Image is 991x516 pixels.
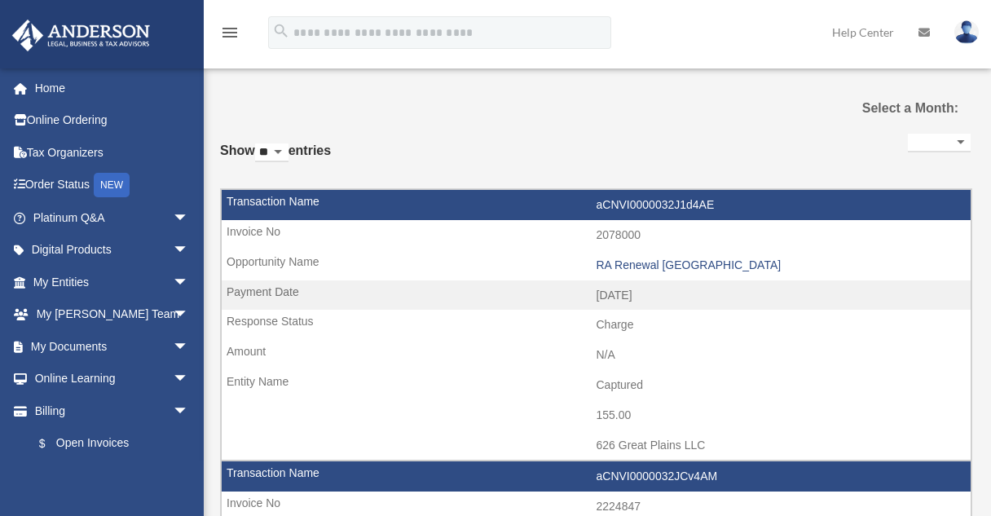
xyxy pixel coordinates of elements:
span: arrow_drop_down [173,298,205,332]
a: Home [11,72,214,104]
span: arrow_drop_down [173,363,205,396]
td: Charge [222,310,971,341]
a: Platinum Q&Aarrow_drop_down [11,201,214,234]
a: Digital Productsarrow_drop_down [11,234,214,267]
span: arrow_drop_down [173,201,205,235]
a: Online Learningarrow_drop_down [11,363,214,395]
a: Tax Organizers [11,136,214,169]
a: My Entitiesarrow_drop_down [11,266,214,298]
a: My [PERSON_NAME] Teamarrow_drop_down [11,298,214,331]
span: arrow_drop_down [173,330,205,364]
i: search [272,22,290,40]
div: RA Renewal [GEOGRAPHIC_DATA] [597,258,963,272]
a: My Documentsarrow_drop_down [11,330,214,363]
td: 155.00 [222,400,971,431]
label: Show entries [220,139,331,179]
a: Online Ordering [11,104,214,137]
span: arrow_drop_down [173,234,205,267]
td: Captured [222,370,971,401]
span: arrow_drop_down [173,395,205,428]
td: [DATE] [222,280,971,311]
td: aCNVI0000032JCv4AM [222,461,971,492]
span: arrow_drop_down [173,266,205,299]
div: NEW [94,173,130,197]
td: 626 Great Plains LLC [222,430,971,461]
a: menu [220,29,240,42]
td: N/A [222,340,971,371]
span: $ [48,434,56,454]
img: User Pic [954,20,979,44]
a: Order StatusNEW [11,169,214,202]
a: Past Invoices [23,460,205,492]
td: aCNVI0000032J1d4AE [222,190,971,221]
a: Billingarrow_drop_down [11,395,214,427]
a: $Open Invoices [23,427,214,461]
td: 2078000 [222,220,971,251]
select: Showentries [255,143,288,162]
img: Anderson Advisors Platinum Portal [7,20,155,51]
i: menu [220,23,240,42]
label: Select a Month: [858,97,958,120]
